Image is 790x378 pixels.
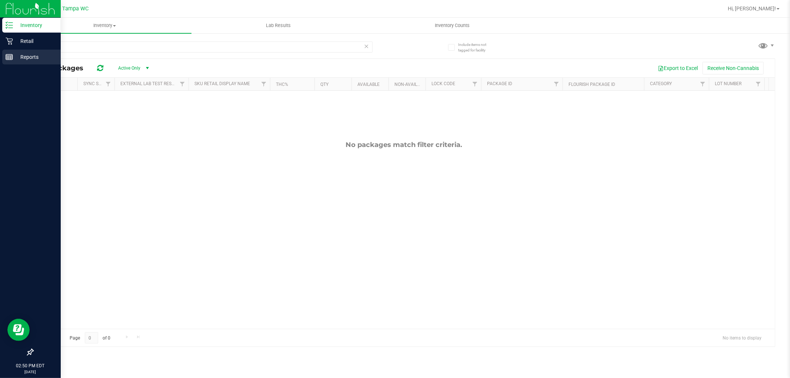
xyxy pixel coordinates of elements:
span: Lab Results [256,22,301,29]
a: Package ID [487,81,512,86]
a: Filter [258,78,270,90]
a: Filter [176,78,189,90]
button: Receive Non-Cannabis [703,62,764,74]
span: Hi, [PERSON_NAME]! [728,6,776,11]
a: Qty [320,82,329,87]
span: All Packages [39,64,91,72]
p: Reports [13,53,57,61]
p: 02:50 PM EDT [3,362,57,369]
inline-svg: Inventory [6,21,13,29]
span: Page of 0 [63,332,117,344]
a: Filter [752,78,764,90]
a: Non-Available [394,82,427,87]
span: Inventory Counts [425,22,480,29]
a: Lock Code [431,81,455,86]
p: Inventory [13,21,57,30]
a: Category [650,81,672,86]
inline-svg: Retail [6,37,13,45]
span: No items to display [717,332,767,343]
a: Filter [469,78,481,90]
a: Flourish Package ID [569,82,615,87]
a: External Lab Test Result [120,81,179,86]
a: Sku Retail Display Name [194,81,250,86]
input: Search Package ID, Item Name, SKU, Lot or Part Number... [33,41,373,53]
a: Filter [697,78,709,90]
a: Inventory Counts [365,18,539,33]
a: Available [357,82,380,87]
span: Inventory [18,22,191,29]
inline-svg: Reports [6,53,13,61]
a: Lab Results [191,18,365,33]
iframe: Resource center [7,319,30,341]
div: No packages match filter criteria. [33,141,775,149]
a: Filter [550,78,563,90]
a: Filter [102,78,114,90]
button: Export to Excel [653,62,703,74]
span: Include items not tagged for facility [458,42,495,53]
a: THC% [276,82,288,87]
span: Tampa WC [63,6,89,12]
p: Retail [13,37,57,46]
a: Lot Number [715,81,741,86]
a: Inventory [18,18,191,33]
a: Sync Status [83,81,112,86]
span: Clear [364,41,369,51]
p: [DATE] [3,369,57,375]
